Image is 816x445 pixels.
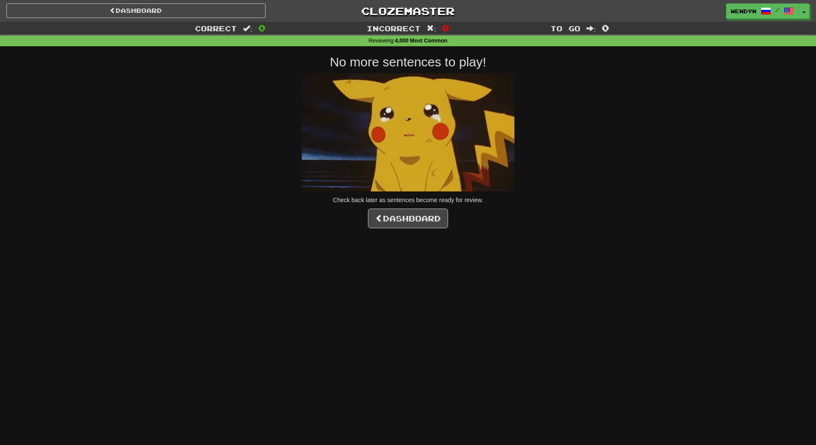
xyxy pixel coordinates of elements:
span: : [427,25,436,32]
span: : [586,25,596,32]
span: / [775,7,780,13]
strong: 4,000 Most Common [395,38,447,44]
span: 0 [602,23,609,33]
p: Check back later as sentences become ready for review. [164,196,652,204]
span: WendyN [731,7,756,15]
a: Dashboard [6,3,266,18]
a: Dashboard [368,209,448,228]
a: WendyN / [726,3,799,19]
img: sad-pikachu.gif [302,73,514,191]
span: 0 [258,23,266,33]
span: Incorrect [367,24,421,33]
a: Clozemaster [278,3,538,18]
h2: No more sentences to play! [164,55,652,69]
span: 0 [442,23,449,33]
span: : [243,25,252,32]
span: To go [550,24,580,33]
span: Correct [195,24,237,33]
